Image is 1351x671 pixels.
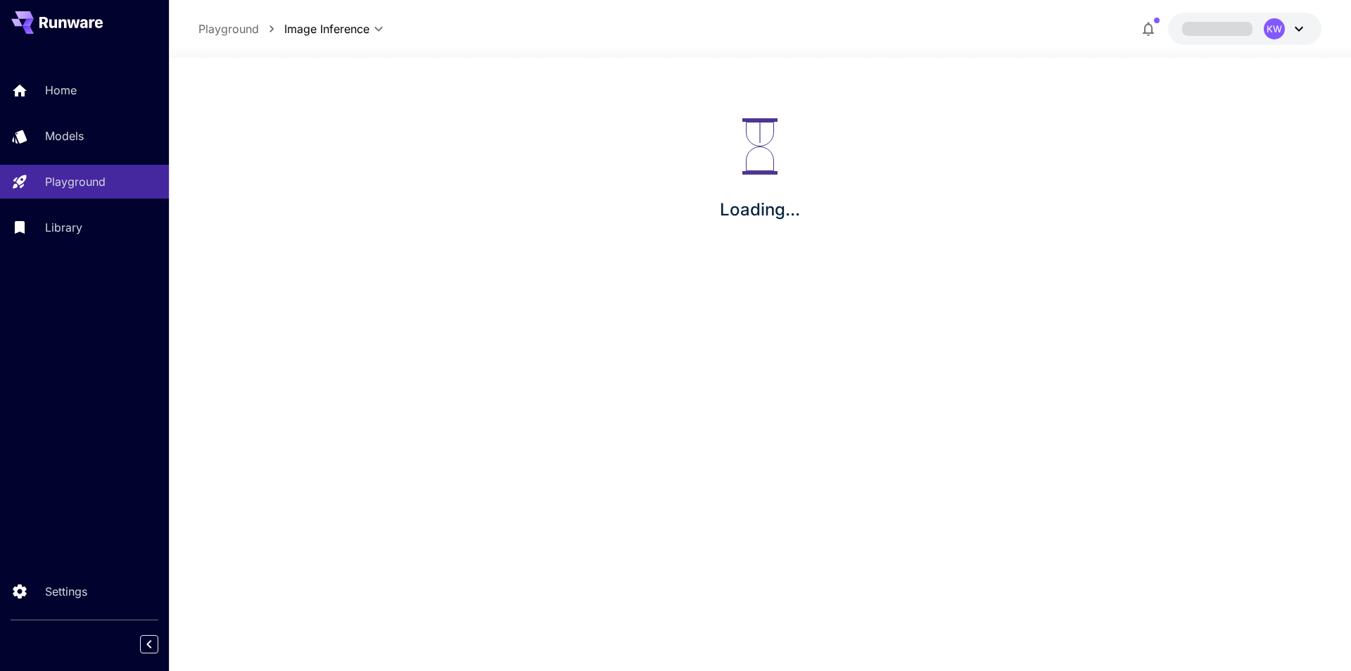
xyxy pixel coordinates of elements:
div: KW [1264,18,1285,39]
div: Collapse sidebar [151,632,169,657]
button: KW [1168,13,1321,45]
p: Loading... [720,197,800,222]
a: Playground [198,20,259,37]
nav: breadcrumb [198,20,284,37]
p: Settings [45,583,87,600]
p: Library [45,219,82,236]
p: Models [45,127,84,144]
button: Collapse sidebar [140,635,158,653]
p: Playground [45,173,106,190]
p: Home [45,82,77,99]
span: Image Inference [284,20,369,37]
